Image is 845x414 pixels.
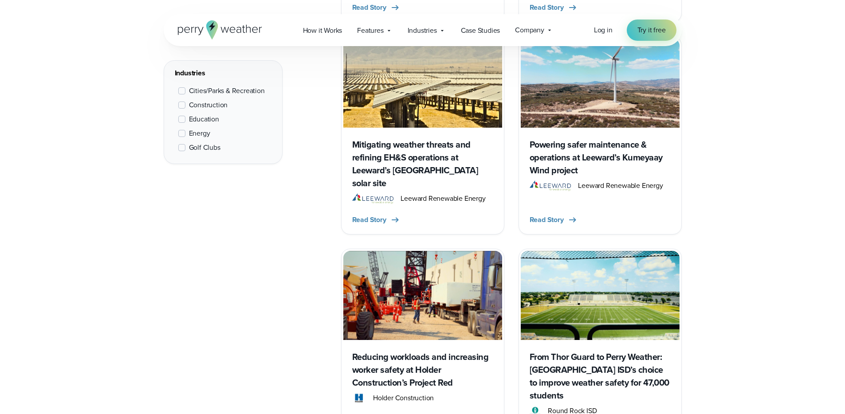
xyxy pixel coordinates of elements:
span: Golf Clubs [189,142,220,153]
a: Leeward AVEP BESS Mitigating weather threats and refining EH&S operations at Leeward’s [GEOGRAPHI... [341,36,504,234]
span: Read Story [530,215,564,225]
img: Leeward AVEP BESS [343,39,502,128]
a: How it Works [295,21,350,39]
span: Read Story [530,2,564,13]
h3: From Thor Guard to Perry Weather: [GEOGRAPHIC_DATA] ISD’s choice to improve weather safety for 47... [530,351,671,402]
span: Features [357,25,383,36]
img: Holder.svg [352,393,366,403]
span: Industries [408,25,437,36]
span: Education [189,114,219,125]
span: Case Studies [461,25,500,36]
a: Case Studies [453,21,508,39]
img: Leeward Renewable Energy Logo [352,193,394,204]
img: Holder Construction Workers preparing construction materials to be lifted on a crane [343,251,502,340]
span: Cities/Parks & Recreation [189,86,265,96]
h3: Reducing workloads and increasing worker safety at Holder Construction’s Project Red [352,351,493,389]
a: Try it free [627,20,676,41]
span: Holder Construction [373,393,434,403]
span: Energy [189,128,210,139]
img: Kumeyaay Wind Farm maintenance [521,39,680,128]
a: Log in [594,25,613,35]
span: Construction [189,100,228,110]
span: Leeward Renewable Energy [578,180,663,191]
h3: Mitigating weather threats and refining EH&S operations at Leeward’s [GEOGRAPHIC_DATA] solar site [352,138,493,190]
span: How it Works [303,25,342,36]
a: Kumeyaay Wind Farm maintenance Powering safer maintenance & operations at Leeward’s Kumeyaay Wind... [519,36,682,234]
span: Try it free [637,25,666,35]
button: Read Story [352,215,401,225]
img: Leeward Renewable Energy Logo [530,180,571,191]
span: Company [515,25,544,35]
img: Round Rock ISD Football Field [521,251,680,340]
div: Industries [175,68,271,78]
span: Leeward Renewable Energy [401,193,485,204]
span: Read Story [352,215,386,225]
button: Read Story [352,2,401,13]
h3: Powering safer maintenance & operations at Leeward’s Kumeyaay Wind project [530,138,671,177]
button: Read Story [530,215,578,225]
span: Read Story [352,2,386,13]
button: Read Story [530,2,578,13]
